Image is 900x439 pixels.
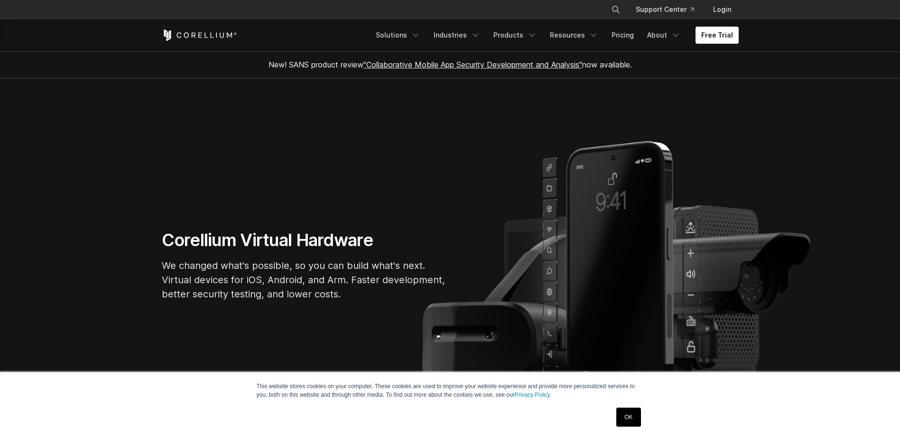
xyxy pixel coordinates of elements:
[269,60,632,69] span: New! SANS product review now available.
[600,1,739,18] div: Navigation Menu
[162,258,446,301] p: We changed what's possible, so you can build what's next. Virtual devices for iOS, Android, and A...
[257,382,644,399] p: This website stores cookies on your computer. These cookies are used to improve your website expe...
[705,1,739,18] a: Login
[607,1,624,18] button: Search
[370,27,739,44] div: Navigation Menu
[162,229,446,251] h1: Corellium Virtual Hardware
[515,391,551,398] a: Privacy Policy.
[544,27,604,44] a: Resources
[628,1,702,18] a: Support Center
[606,27,640,44] a: Pricing
[616,408,640,427] a: OK
[641,27,686,44] a: About
[363,60,582,69] a: "Collaborative Mobile App Security Development and Analysis"
[488,27,542,44] a: Products
[428,27,486,44] a: Industries
[370,27,426,44] a: Solutions
[162,29,237,41] a: Corellium Home
[696,27,739,44] a: Free Trial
